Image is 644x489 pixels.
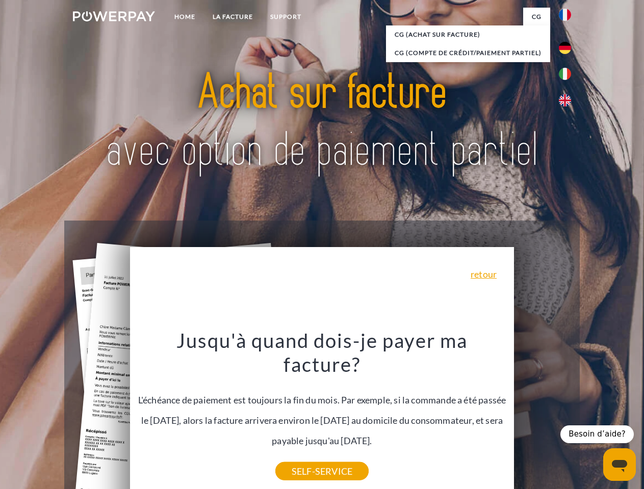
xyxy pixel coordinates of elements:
[523,8,550,26] a: CG
[262,8,310,26] a: Support
[386,25,550,44] a: CG (achat sur facture)
[166,8,204,26] a: Home
[471,269,497,279] a: retour
[603,448,636,481] iframe: Bouton de lancement de la fenêtre de messagerie, conversation en cours
[559,94,571,106] img: en
[560,425,634,443] div: Besoin d’aide?
[559,68,571,80] img: it
[559,42,571,54] img: de
[136,328,508,377] h3: Jusqu'à quand dois-je payer ma facture?
[97,49,547,195] img: title-powerpay_fr.svg
[559,9,571,21] img: fr
[204,8,262,26] a: LA FACTURE
[275,462,369,480] a: SELF-SERVICE
[136,328,508,471] div: L'échéance de paiement est toujours la fin du mois. Par exemple, si la commande a été passée le [...
[73,11,155,21] img: logo-powerpay-white.svg
[386,44,550,62] a: CG (Compte de crédit/paiement partiel)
